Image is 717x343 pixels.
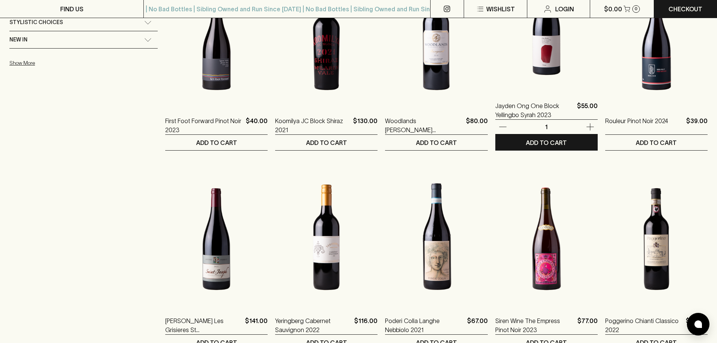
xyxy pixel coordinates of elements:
p: $116.00 [354,316,378,334]
p: 0 [635,7,638,11]
p: $80.00 [466,116,488,134]
p: ADD TO CART [526,138,567,147]
p: $141.00 [245,316,268,334]
div: New In [9,31,158,48]
p: FIND US [60,5,84,14]
p: $40.00 [246,116,268,134]
a: Jayden Ong One Block Yellingbo Syrah 2023 [495,101,574,119]
button: Show More [9,55,108,71]
img: Siren Wine The Empress Pinot Noir 2023 [495,173,598,305]
p: $62.00 [686,316,708,334]
p: Wishlist [486,5,515,14]
img: Yeringberg Cabernet Sauvignon 2022 [275,173,378,305]
img: bubble-icon [694,320,702,328]
button: ADD TO CART [385,135,487,150]
p: Checkout [668,5,702,14]
button: ADD TO CART [165,135,268,150]
a: Koomilya JC Block Shiraz 2021 [275,116,350,134]
p: $77.00 [577,316,598,334]
button: ADD TO CART [275,135,378,150]
p: ADD TO CART [416,138,457,147]
p: $39.00 [686,116,708,134]
a: Rouleur Pinot Noir 2024 [605,116,668,134]
a: Yeringberg Cabernet Sauvignon 2022 [275,316,351,334]
span: New In [9,35,27,44]
button: ADD TO CART [605,135,708,150]
p: ADD TO CART [196,138,237,147]
p: Login [555,5,574,14]
p: $55.00 [577,101,598,119]
a: Poderi Colla Langhe Nebbiolo 2021 [385,316,464,334]
a: Siren Wine The Empress Pinot Noir 2023 [495,316,574,334]
img: Poggerino Chianti Classico 2022 [605,173,708,305]
img: Andre Perret Les Grisieres St Joseph 2022 [165,173,268,305]
img: Poderi Colla Langhe Nebbiolo 2021 [385,173,487,305]
p: 1 [537,123,556,131]
a: [PERSON_NAME] Les Grisieres St [PERSON_NAME] 2022 [165,316,242,334]
button: ADD TO CART [495,135,598,150]
a: Poggerino Chianti Classico 2022 [605,316,683,334]
p: ADD TO CART [636,138,677,147]
p: $67.00 [467,316,488,334]
a: Woodlands [PERSON_NAME] Sauvignon Merlot Malbec 2018 [385,116,463,134]
p: ADD TO CART [306,138,347,147]
div: Stylistic Choices [9,14,158,31]
a: First Foot Forward Pinot Noir 2023 [165,116,243,134]
p: $0.00 [604,5,622,14]
p: $130.00 [353,116,378,134]
span: Stylistic Choices [9,18,63,27]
